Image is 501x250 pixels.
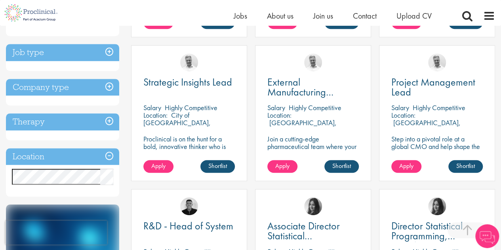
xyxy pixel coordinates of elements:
[448,160,483,173] a: Shortlist
[391,111,415,120] span: Location:
[391,75,475,99] span: Project Management Lead
[143,135,235,173] p: Proclinical is on the hunt for a bold, innovative thinker who is ready to help push the boundarie...
[267,11,293,21] a: About us
[267,135,359,173] p: Join a cutting-edge pharmaceutical team where your precision and passion for supply chain will he...
[180,53,198,71] img: Joshua Bye
[267,75,355,118] span: External Manufacturing Logistics Coordination Support
[396,11,432,21] a: Upload CV
[6,44,119,61] h3: Job type
[151,162,166,170] span: Apply
[6,79,119,96] h3: Company type
[143,219,233,233] span: R&D - Head of System
[399,162,413,170] span: Apply
[143,221,235,231] a: R&D - Head of System
[143,160,173,173] a: Apply
[267,160,297,173] a: Apply
[6,113,119,130] h3: Therapy
[267,103,285,112] span: Salary
[289,103,341,112] p: Highly Competitive
[143,77,235,87] a: Strategic Insights Lead
[143,111,211,135] p: City of [GEOGRAPHIC_DATA], [GEOGRAPHIC_DATA]
[391,77,483,97] a: Project Management Lead
[234,11,247,21] a: Jobs
[391,103,409,112] span: Salary
[165,103,217,112] p: Highly Competitive
[6,148,119,165] h3: Location
[428,197,446,215] img: Heidi Hennigan
[143,111,168,120] span: Location:
[143,103,161,112] span: Salary
[391,160,421,173] a: Apply
[267,111,291,120] span: Location:
[391,221,483,241] a: Director Statistical Programming, Oncology
[267,77,359,97] a: External Manufacturing Logistics Coordination Support
[391,118,461,135] p: [GEOGRAPHIC_DATA], [GEOGRAPHIC_DATA]
[324,160,359,173] a: Shortlist
[6,221,107,244] iframe: reCAPTCHA
[475,224,499,248] img: Chatbot
[267,221,359,241] a: Associate Director Statistical Programming, Oncology
[304,197,322,215] img: Heidi Hennigan
[200,160,235,173] a: Shortlist
[275,162,290,170] span: Apply
[180,197,198,215] img: Christian Andersen
[391,135,483,165] p: Step into a pivotal role at a global CMO and help shape the future of healthcare manufacturing.
[267,118,337,135] p: [GEOGRAPHIC_DATA], [GEOGRAPHIC_DATA]
[413,103,465,112] p: Highly Competitive
[353,11,377,21] a: Contact
[143,75,232,89] span: Strategic Insights Lead
[304,53,322,71] img: Joshua Bye
[428,53,446,71] img: Joshua Bye
[313,11,333,21] a: Join us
